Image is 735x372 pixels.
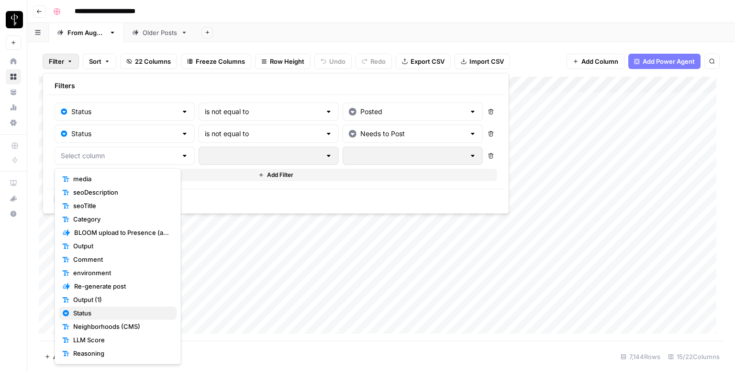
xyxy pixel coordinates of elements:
span: media [73,174,169,184]
span: Output (1) [73,295,169,304]
input: Status [71,107,177,116]
a: Home [6,54,21,69]
span: Freeze Columns [196,57,245,66]
button: Workspace: LP Production Workloads [6,8,21,32]
a: Your Data [6,84,21,100]
div: From [DATE] [67,28,105,37]
span: seoTitle [73,201,169,210]
button: Add Column [567,54,624,69]
span: Neighborhoods (CMS) [73,322,169,331]
button: Sort [83,54,116,69]
span: Undo [329,57,345,66]
span: Status [73,308,169,318]
button: Add Row [39,349,85,364]
button: 22 Columns [120,54,177,69]
span: Add Power Agent [643,57,695,66]
span: Import CSV [469,57,504,66]
div: 7,144 Rows [617,349,664,364]
a: From [DATE] [49,23,124,42]
button: Redo [356,54,392,69]
div: Older Posts [143,28,177,37]
button: Add Power Agent [628,54,701,69]
input: Needs to Post [360,129,465,139]
span: Sort [89,57,101,66]
span: Row Height [270,57,304,66]
span: Category [73,214,169,224]
button: Filter [43,54,79,69]
button: What's new? [6,191,21,206]
input: is not equal to [205,129,321,139]
a: Settings [6,115,21,130]
a: Browse [6,69,21,84]
button: Freeze Columns [181,54,251,69]
button: Undo [314,54,352,69]
span: Add Filter [267,171,293,179]
button: Import CSV [455,54,510,69]
span: Redo [370,57,386,66]
span: Export CSV [411,57,445,66]
span: seoDescription [73,187,169,197]
button: Help + Support [6,206,21,221]
span: Add Row [53,352,79,361]
span: Comment [73,255,169,264]
input: Posted [360,107,465,116]
span: 22 Columns [135,57,171,66]
a: Older Posts [124,23,196,42]
button: Export CSV [396,54,451,69]
span: environment [73,268,169,278]
div: 15/22 Columns [664,349,724,364]
img: LP Production Workloads Logo [6,11,23,28]
div: Filters [47,77,505,95]
button: Add Filter [55,169,497,181]
div: Filter [43,73,509,214]
span: Re-generate post [74,281,169,291]
a: AirOps Academy [6,175,21,191]
span: LLM Score [73,335,169,345]
input: Select column [61,151,177,161]
input: Status [71,129,177,139]
span: Add Column [581,57,618,66]
span: Reasoning [73,349,169,358]
a: Usage [6,100,21,115]
span: BLOOM upload to Presence (after Human Review) [74,228,169,237]
div: What's new? [6,191,21,206]
span: Output [73,241,169,251]
input: is not equal to [205,107,321,116]
span: Filter [49,57,64,66]
button: Row Height [255,54,311,69]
